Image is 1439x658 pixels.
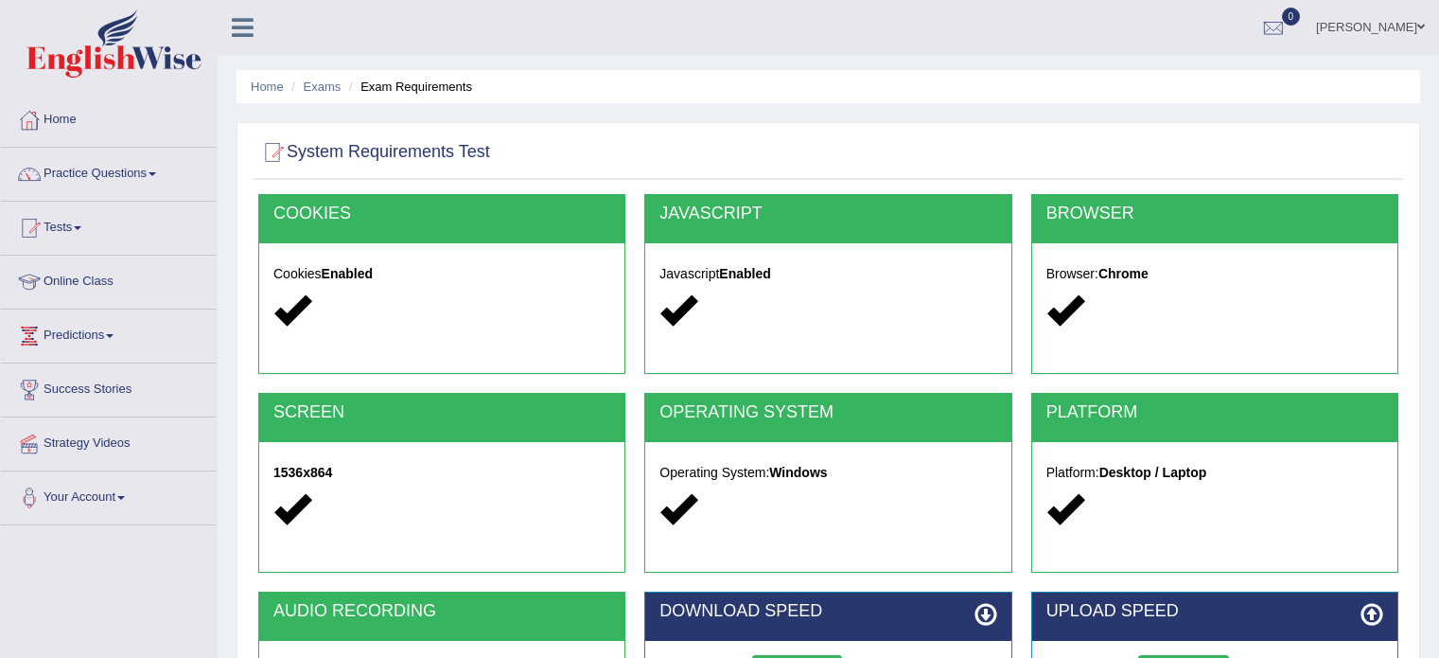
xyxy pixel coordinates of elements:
a: Strategy Videos [1,418,217,465]
h2: SCREEN [273,403,610,422]
h5: Javascript [659,267,996,281]
h2: System Requirements Test [258,138,490,167]
h2: AUDIO RECORDING [273,602,610,621]
h2: PLATFORM [1046,403,1383,422]
strong: Desktop / Laptop [1099,465,1207,480]
strong: 1536x864 [273,465,332,480]
a: Your Account [1,471,217,519]
strong: Chrome [1098,266,1149,281]
h5: Browser: [1046,267,1383,281]
a: Online Class [1,256,217,303]
h2: UPLOAD SPEED [1046,602,1383,621]
a: Practice Questions [1,148,217,195]
h2: JAVASCRIPT [659,205,996,223]
a: Predictions [1,310,217,357]
h5: Platform: [1046,466,1383,480]
strong: Enabled [322,266,373,281]
h2: OPERATING SYSTEM [659,403,996,422]
strong: Windows [769,465,827,480]
h5: Operating System: [659,466,996,480]
h5: Cookies [273,267,610,281]
a: Home [251,80,284,94]
li: Exam Requirements [344,78,472,96]
span: 0 [1282,8,1301,26]
h2: DOWNLOAD SPEED [659,602,996,621]
strong: Enabled [719,266,770,281]
a: Home [1,94,217,141]
h2: BROWSER [1046,205,1383,223]
a: Exams [304,80,342,94]
a: Success Stories [1,364,217,411]
h2: COOKIES [273,205,610,223]
a: Tests [1,202,217,249]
